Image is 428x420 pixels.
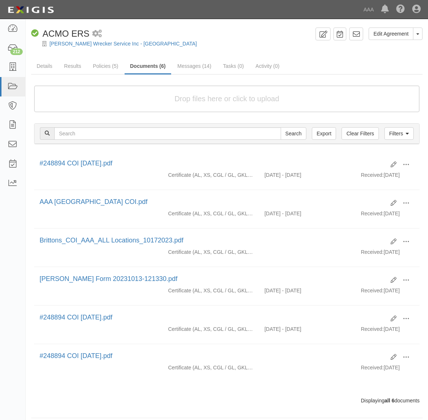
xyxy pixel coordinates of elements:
p: Received: [361,210,384,217]
a: [PERSON_NAME] Wrecker Service Inc - [GEOGRAPHIC_DATA] [49,41,197,47]
p: Received: [361,287,384,294]
a: Edit Agreement [369,28,413,40]
i: Compliant [31,30,39,37]
div: Auto Liability Excess/Umbrella Liability Commercial General Liability / Garage Liability Garage K... [163,325,259,333]
div: Displaying documents [29,397,425,404]
div: ACORD Form 20231013-121330.pdf [40,274,385,284]
a: #248894 COI [DATE].pdf [40,160,112,167]
div: Effective 10/09/2024 - Expiration 10/09/2025 [259,171,355,179]
div: #248894 COI 10.09.25.pdf [40,159,385,168]
a: Filters [384,127,414,140]
div: Auto Liability Excess/Umbrella Liability Commercial General Liability / Garage Liability Garage K... [163,171,259,179]
a: AAA [360,2,377,17]
a: Messages (14) [172,59,217,73]
a: Policies (5) [87,59,123,73]
div: Effective 10/09/2024 - Expiration 10/09/2025 [259,210,355,217]
p: Received: [361,325,384,333]
div: [DATE] [355,364,420,375]
a: Details [31,59,58,73]
a: Brittons_COI_AAA_ALL Locations_10172023.pdf [40,237,184,244]
div: [DATE] [355,287,420,298]
a: #248894 COI [DATE].pdf [40,352,112,359]
img: logo-5460c22ac91f19d4615b14bd174203de0afe785f0fc80cf4dbbc73dc1793850b.png [5,3,56,17]
div: #248894 COI 10.09.23.pdf [40,351,385,361]
i: Help Center - Complianz [396,5,405,14]
div: Auto Liability Excess/Umbrella Liability Commercial General Liability / Garage Liability Garage K... [163,210,259,217]
input: Search [54,127,281,140]
button: Drop files here or click to upload [174,94,279,104]
div: Effective - Expiration [259,364,355,364]
div: [DATE] [355,171,420,182]
div: Auto Liability Excess/Umbrella Liability Commercial General Liability / Garage Liability Garage K... [163,364,259,371]
a: Documents (6) [125,59,171,74]
input: Search [281,127,306,140]
div: ACMO ERS [31,28,89,40]
p: Received: [361,171,384,179]
a: #248894 COI [DATE].pdf [40,314,112,321]
i: 1 scheduled workflow [92,30,102,38]
div: Auto Liability Excess/Umbrella Liability Commercial General Liability / Garage Liability Garage K... [163,287,259,294]
a: Results [59,59,87,73]
p: Received: [361,248,384,256]
a: [PERSON_NAME] Form 20231013-121330.pdf [40,275,177,282]
a: Activity (0) [250,59,285,73]
a: Clear Filters [342,127,379,140]
div: [DATE] [355,210,420,221]
b: all 6 [384,398,394,403]
div: [DATE] [355,248,420,259]
a: Export [312,127,336,140]
a: AAA [GEOGRAPHIC_DATA] COI.pdf [40,198,147,205]
div: AAA Vienna COI.pdf [40,197,385,207]
div: #248894 COI 10.09.24.pdf [40,313,385,322]
span: ACMO ERS [43,29,89,39]
div: [DATE] [355,325,420,336]
a: Tasks (0) [218,59,250,73]
div: 212 [10,48,23,55]
div: Effective 10/09/2023 - Expiration 10/09/2024 [259,325,355,333]
p: Received: [361,364,384,371]
div: Brittons_COI_AAA_ALL Locations_10172023.pdf [40,236,385,245]
div: Auto Liability Excess/Umbrella Liability Commercial General Liability / Garage Liability Garage K... [163,248,259,256]
div: Effective 10/09/2023 - Expiration 10/09/2024 [259,287,355,294]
